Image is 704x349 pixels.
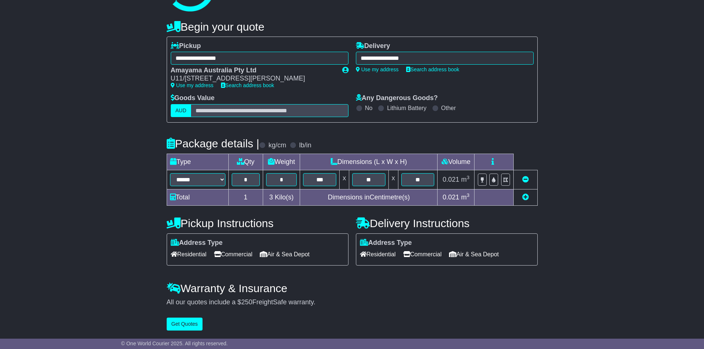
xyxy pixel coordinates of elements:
[438,154,475,170] td: Volume
[167,298,538,307] div: All our quotes include a $ FreightSafe warranty.
[167,318,203,331] button: Get Quotes
[461,176,470,183] span: m
[167,137,259,150] h4: Package details |
[263,189,300,205] td: Kilo(s)
[449,249,499,260] span: Air & Sea Depot
[356,94,438,102] label: Any Dangerous Goods?
[388,170,398,189] td: x
[167,282,538,294] h4: Warranty & Insurance
[171,42,201,50] label: Pickup
[356,42,390,50] label: Delivery
[443,176,459,183] span: 0.021
[171,66,335,75] div: Amayama Australia Pty Ltd
[360,249,396,260] span: Residential
[221,82,274,88] a: Search address book
[167,21,538,33] h4: Begin your quote
[260,249,310,260] span: Air & Sea Depot
[228,154,263,170] td: Qty
[228,189,263,205] td: 1
[403,249,442,260] span: Commercial
[167,154,228,170] td: Type
[467,192,470,198] sup: 3
[171,249,207,260] span: Residential
[171,82,214,88] a: Use my address
[522,194,529,201] a: Add new item
[171,239,223,247] label: Address Type
[263,154,300,170] td: Weight
[300,154,438,170] td: Dimensions (L x W x H)
[269,194,273,201] span: 3
[387,105,426,112] label: Lithium Battery
[441,105,456,112] label: Other
[461,194,470,201] span: m
[522,176,529,183] a: Remove this item
[268,141,286,150] label: kg/cm
[300,189,438,205] td: Dimensions in Centimetre(s)
[171,75,335,83] div: U11/[STREET_ADDRESS][PERSON_NAME]
[356,66,399,72] a: Use my address
[121,341,228,346] span: © One World Courier 2025. All rights reserved.
[467,175,470,180] sup: 3
[167,217,348,229] h4: Pickup Instructions
[443,194,459,201] span: 0.021
[299,141,311,150] label: lb/in
[365,105,373,112] label: No
[406,66,459,72] a: Search address book
[214,249,252,260] span: Commercial
[356,217,538,229] h4: Delivery Instructions
[360,239,412,247] label: Address Type
[340,170,349,189] td: x
[171,104,191,117] label: AUD
[167,189,228,205] td: Total
[241,298,252,306] span: 250
[171,94,215,102] label: Goods Value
